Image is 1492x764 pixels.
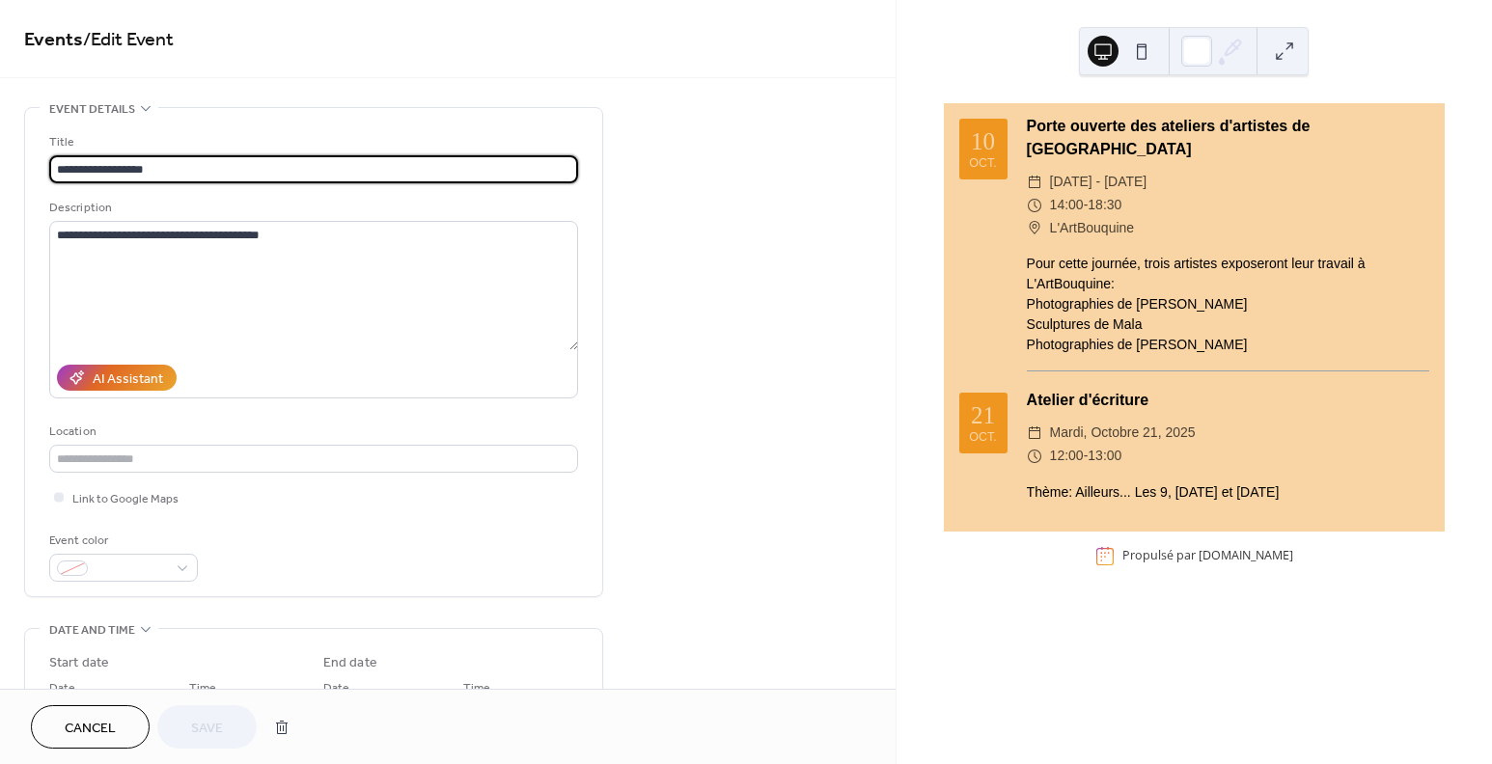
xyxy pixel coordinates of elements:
[49,132,574,152] div: Title
[1050,217,1135,240] span: L'ArtBouquine
[49,620,135,641] span: Date and time
[1084,445,1089,468] span: -
[49,422,574,442] div: Location
[189,678,216,698] span: Time
[1050,422,1196,445] span: mardi, octobre 21, 2025
[57,365,177,391] button: AI Assistant
[1027,194,1042,217] div: ​
[1027,482,1429,503] div: Thème: Ailleurs... Les 9, [DATE] et [DATE]
[1027,115,1429,161] div: Porte ouverte des ateliers d'artistes de [GEOGRAPHIC_DATA]
[31,705,150,749] button: Cancel
[971,129,995,153] div: 10
[1027,389,1429,412] div: Atelier d'écriture
[1027,422,1042,445] div: ​
[1050,445,1084,468] span: 12:00
[1027,171,1042,194] div: ​
[24,21,83,59] a: Events
[49,99,135,120] span: Event details
[83,21,174,59] span: / Edit Event
[969,157,996,170] div: oct.
[49,678,75,698] span: Date
[1027,254,1429,355] div: Pour cette journée, trois artistes exposeront leur travail à L'ArtBouquine: Photographies de [PER...
[72,489,179,509] span: Link to Google Maps
[49,653,109,673] div: Start date
[1122,548,1293,564] div: Propulsé par
[1027,445,1042,468] div: ​
[969,431,996,444] div: oct.
[1050,171,1147,194] span: [DATE] - [DATE]
[971,403,995,427] div: 21
[49,198,574,218] div: Description
[1088,194,1121,217] span: 18:30
[49,531,194,551] div: Event color
[323,678,349,698] span: Date
[1027,217,1042,240] div: ​
[323,653,377,673] div: End date
[1088,445,1121,468] span: 13:00
[1084,194,1089,217] span: -
[93,369,163,390] div: AI Assistant
[65,719,116,739] span: Cancel
[1199,548,1293,564] a: [DOMAIN_NAME]
[1050,194,1084,217] span: 14:00
[463,678,490,698] span: Time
